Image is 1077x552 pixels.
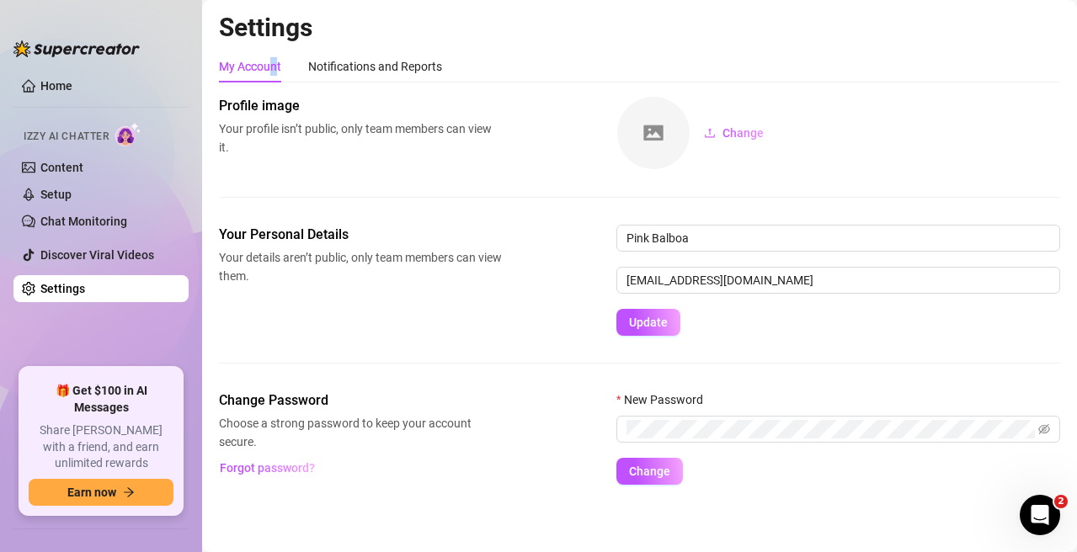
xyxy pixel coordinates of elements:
[24,129,109,145] span: Izzy AI Chatter
[219,57,281,76] div: My Account
[219,119,502,157] span: Your profile isn’t public, only team members can view it.
[629,464,670,478] span: Change
[29,479,173,506] button: Earn nowarrow-right
[1054,495,1068,508] span: 2
[40,188,72,201] a: Setup
[13,40,140,57] img: logo-BBDzfeDw.svg
[219,390,502,411] span: Change Password
[40,215,127,228] a: Chat Monitoring
[219,12,1060,44] h2: Settings
[115,122,141,146] img: AI Chatter
[616,458,683,485] button: Change
[40,161,83,174] a: Content
[219,248,502,285] span: Your details aren’t public, only team members can view them.
[704,127,716,139] span: upload
[616,309,680,336] button: Update
[123,486,135,498] span: arrow-right
[29,383,173,416] span: 🎁 Get $100 in AI Messages
[617,97,690,169] img: square-placeholder.png
[1020,495,1060,535] iframe: Intercom live chat
[219,454,315,481] button: Forgot password?
[40,282,85,295] a: Settings
[40,79,72,93] a: Home
[29,422,173,472] span: Share [PERSON_NAME] with a friend, and earn unlimited rewards
[308,57,442,76] div: Notifications and Reports
[219,414,502,451] span: Choose a strong password to keep your account secure.
[690,119,777,146] button: Change
[219,96,502,116] span: Profile image
[616,267,1060,294] input: Enter new email
[1038,423,1050,435] span: eye-invisible
[67,486,116,499] span: Earn now
[616,225,1060,252] input: Enter name
[722,126,764,140] span: Change
[626,420,1035,438] input: New Password
[40,248,154,262] a: Discover Viral Videos
[219,225,502,245] span: Your Personal Details
[629,316,668,329] span: Update
[616,390,714,409] label: New Password
[220,461,315,475] span: Forgot password?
